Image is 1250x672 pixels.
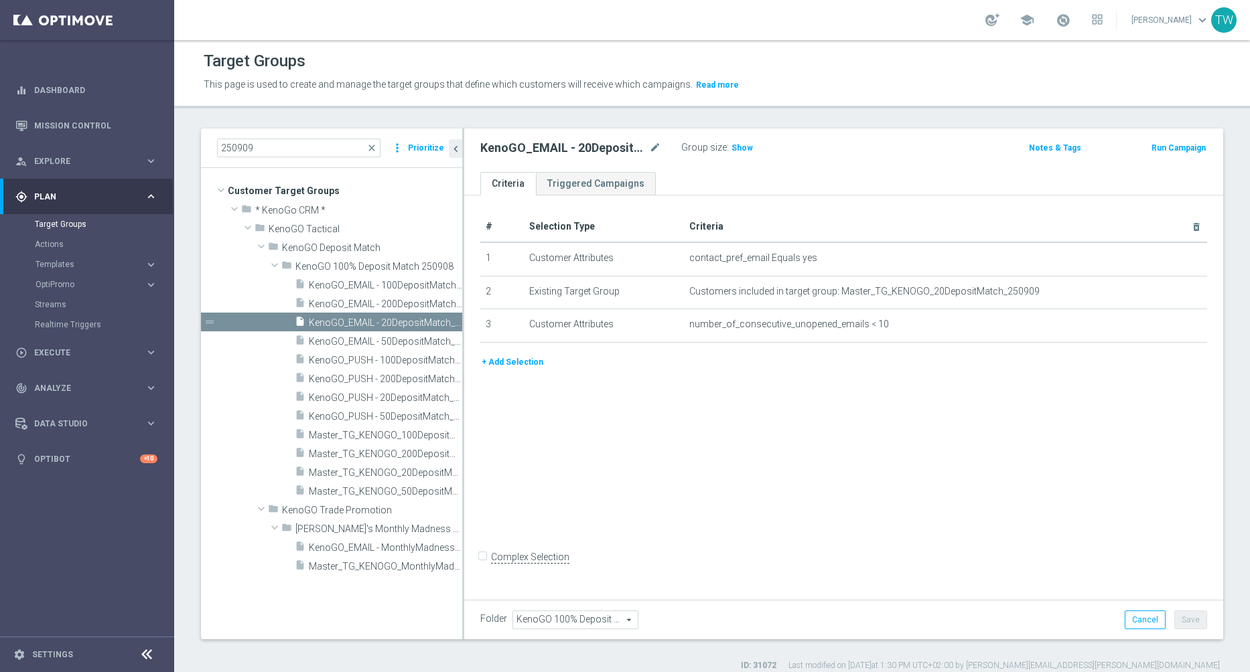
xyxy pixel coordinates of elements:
span: keyboard_arrow_down [1195,13,1210,27]
span: KenoGO_EMAIL - 50DepositMatch_250909 [309,336,462,347]
a: [PERSON_NAME]keyboard_arrow_down [1130,10,1211,30]
div: Streams [35,295,173,315]
i: insert_drive_file [295,466,305,481]
button: Notes & Tags [1028,141,1083,155]
i: folder [281,260,292,275]
div: person_search Explore keyboard_arrow_right [15,156,158,167]
div: OptiPromo [36,280,145,288]
i: keyboard_arrow_right [145,382,157,394]
button: play_circle_outline Execute keyboard_arrow_right [15,347,158,358]
span: contact_pref_email Equals yes [689,252,817,264]
i: chevron_left [449,143,462,155]
a: Dashboard [34,72,157,108]
i: insert_drive_file [295,335,305,350]
button: equalizer Dashboard [15,85,158,96]
a: Criteria [480,172,536,195]
i: insert_drive_file [295,428,305,444]
span: school [1020,13,1034,27]
td: 1 [480,242,524,276]
i: folder [281,522,292,537]
i: folder [255,222,265,238]
td: Existing Target Group [524,276,684,309]
div: Templates [36,260,145,268]
i: insert_drive_file [295,560,305,575]
i: mode_edit [649,140,661,156]
i: gps_fixed [15,191,27,203]
i: keyboard_arrow_right [145,258,157,271]
i: insert_drive_file [295,410,305,425]
span: Data Studio [34,420,145,428]
th: # [480,212,524,242]
span: Show [732,143,753,153]
h1: Target Groups [204,52,305,71]
span: KenoGO_PUSH - 100DepositMatch_250909 [309,355,462,366]
span: KenoGO_EMAIL - 200DepositMatch_250909 [309,299,462,310]
span: Criteria [689,221,723,232]
span: KenoGO_PUSH - 200DepositMatch_250909 [309,373,462,385]
span: KenoGO_EMAIL - 20DepositMatch_250909 [309,317,462,329]
i: lightbulb [15,453,27,465]
button: Prioritize [406,139,446,157]
i: folder [268,503,279,519]
span: Execute [34,349,145,357]
a: Mission Control [34,108,157,143]
i: insert_drive_file [295,485,305,500]
i: folder [268,241,279,256]
i: keyboard_arrow_right [145,155,157,167]
button: Templates keyboard_arrow_right [35,259,158,270]
input: Quick find group or folder [217,139,380,157]
i: delete_forever [1191,222,1202,232]
button: chevron_left [449,139,462,158]
div: Explore [15,155,145,167]
a: Realtime Triggers [35,319,139,330]
button: gps_fixed Plan keyboard_arrow_right [15,191,158,202]
div: Analyze [15,382,145,394]
a: Optibot [34,441,140,477]
button: + Add Selection [480,355,545,369]
span: KenoGO Tactical [269,224,462,235]
i: equalizer [15,84,27,96]
i: settings [13,649,25,661]
a: Streams [35,299,139,310]
div: Mission Control [15,108,157,143]
i: insert_drive_file [295,447,305,463]
button: OptiPromo keyboard_arrow_right [35,279,158,290]
i: more_vert [391,139,404,157]
td: Customer Attributes [524,309,684,343]
a: Triggered Campaigns [536,172,656,195]
div: Actions [35,234,173,254]
a: Target Groups [35,219,139,230]
a: Actions [35,239,139,250]
div: TW [1211,7,1237,33]
span: KenoGO_EMAIL - MonthlyMadness_250909 [309,542,462,554]
span: Analyze [34,384,145,392]
div: Realtime Triggers [35,315,173,335]
label: : [727,142,729,153]
span: Master_TG_KENOGO_20DepositMatch_250909 [309,467,462,479]
span: Customer Target Groups [228,181,462,200]
div: +10 [140,454,157,463]
h2: KenoGO_EMAIL - 20DepositMatch_250909 [480,140,646,156]
i: insert_drive_file [295,297,305,313]
span: KenoGO Trade Promotion [282,505,462,516]
button: lightbulb Optibot +10 [15,454,158,465]
i: person_search [15,155,27,167]
button: Data Studio keyboard_arrow_right [15,418,158,429]
div: track_changes Analyze keyboard_arrow_right [15,383,158,394]
span: Explore [34,157,145,165]
span: KenoGO_PUSH - 50DepositMatch_250909 [309,411,462,422]
button: Run Campaign [1150,141,1207,155]
label: Folder [480,613,507,624]
i: insert_drive_file [295,353,305,369]
span: * KenoGo CRM * [255,205,462,216]
div: Templates [35,254,173,274]
i: keyboard_arrow_right [145,417,157,430]
i: keyboard_arrow_right [145,278,157,291]
span: Master_TG_KENOGO_MonthlyMadness_250909 [309,561,462,572]
button: Mission Control [15,120,158,131]
span: Templates [36,260,131,268]
button: Cancel [1125,610,1166,629]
